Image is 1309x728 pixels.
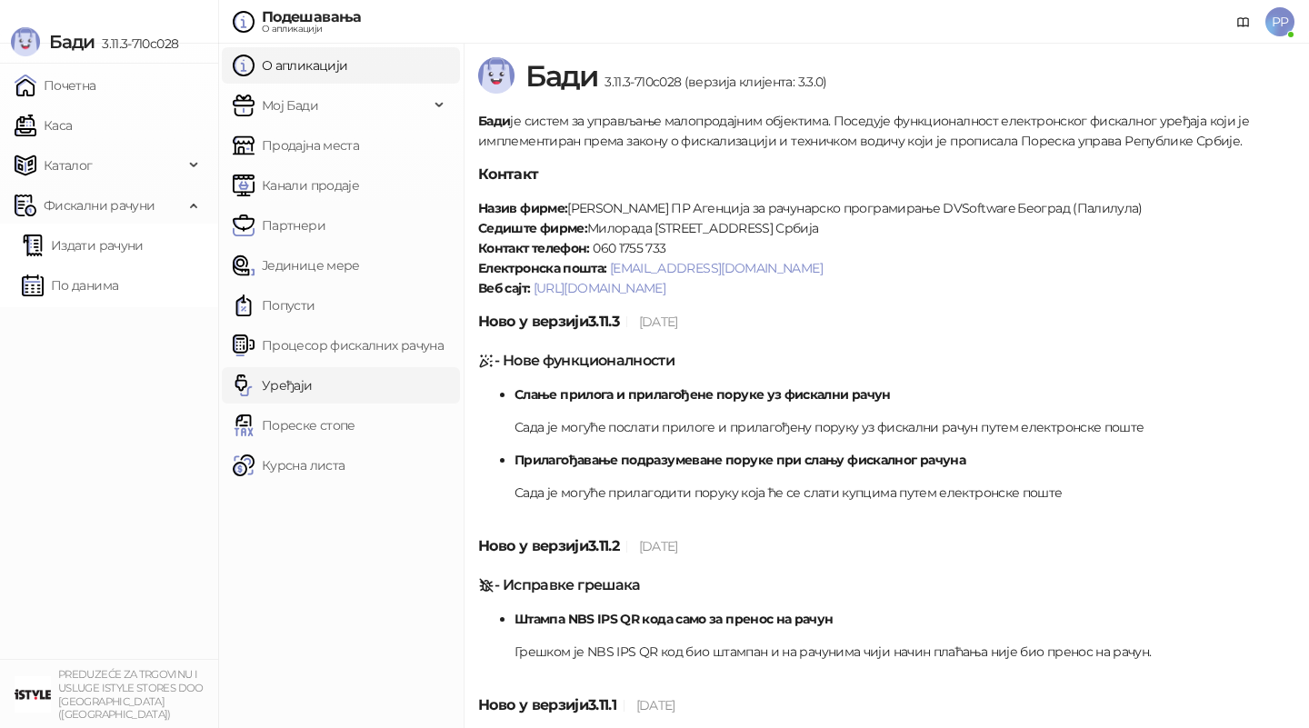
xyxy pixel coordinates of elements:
[262,10,362,25] div: Подешавања
[478,57,515,94] img: Logo
[639,314,678,330] span: [DATE]
[478,350,1294,372] h5: - Нове функционалности
[233,327,444,364] a: Процесор фискалних рачуна
[515,642,1294,662] p: Грешком је NBS IPS QR код био штампан и на рачунима чији начин плаћања није био пренос на рачун.
[478,535,1294,557] h5: Ново у верзији 3.11.2
[233,407,355,444] a: Пореске стопе
[22,227,144,264] a: Издати рачуни
[15,107,72,144] a: Каса
[639,538,678,554] span: [DATE]
[95,35,178,52] span: 3.11.3-710c028
[22,267,118,304] a: По данима
[478,240,590,256] strong: Контакт телефон:
[478,574,1294,596] h5: - Исправке грешака
[44,187,155,224] span: Фискални рачуни
[525,58,597,94] span: Бади
[478,111,1294,151] p: је систем за управљање малопродајним објектима. Поседује функционалност електронског фискалног ур...
[233,447,345,484] a: Курсна листа
[49,31,95,53] span: Бади
[233,47,347,84] a: О апликацији
[233,367,313,404] a: Уређаји
[1229,7,1258,36] a: Документација
[610,260,823,276] a: [EMAIL_ADDRESS][DOMAIN_NAME]
[15,67,96,104] a: Почетна
[44,147,93,184] span: Каталог
[515,417,1294,437] p: Сада је могуће послати прилоге и прилагођену поруку уз фискални рачун путем електронске поште
[58,668,204,721] small: PREDUZEĆE ZA TRGOVINU I USLUGE ISTYLE STORES DOO [GEOGRAPHIC_DATA] ([GEOGRAPHIC_DATA])
[233,207,325,244] a: Партнери
[597,74,826,90] span: 3.11.3-710c028 (верзија клијента: 3.3.0)
[478,113,510,129] strong: Бади
[515,386,891,403] strong: Слање прилога и прилагођене поруке уз фискални рачун
[636,697,675,713] span: [DATE]
[478,260,606,276] strong: Електронска пошта:
[515,452,965,468] strong: Прилагођавање подразумеване поруке при слању фискалног рачуна
[478,311,1294,333] h5: Ново у верзији 3.11.3
[262,25,362,34] div: О апликацији
[478,198,1294,298] p: [PERSON_NAME] ПР Агенција за рачунарско програмирање DVSoftware Београд (Палилула) Милорада [STRE...
[478,200,567,216] strong: Назив фирме:
[233,127,359,164] a: Продајна места
[515,483,1294,503] p: Сада је могуће прилагодити поруку која ће се слати купцима путем електронске поште
[233,167,359,204] a: Канали продаје
[478,280,530,296] strong: Веб сајт:
[478,164,1294,185] h5: Контакт
[233,287,315,324] a: Попусти
[262,87,318,124] span: Мој Бади
[478,694,1294,716] h5: Ново у верзији 3.11.1
[15,676,51,713] img: 64x64-companyLogo-77b92cf4-9946-4f36-9751-bf7bb5fd2c7d.png
[534,280,665,296] a: [URL][DOMAIN_NAME]
[11,27,40,56] img: Logo
[478,220,587,236] strong: Седиште фирме:
[233,247,360,284] a: Јединице мере
[1265,7,1294,36] span: PP
[515,611,834,627] strong: Штампа NBS IPS QR кода само за пренос на рачун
